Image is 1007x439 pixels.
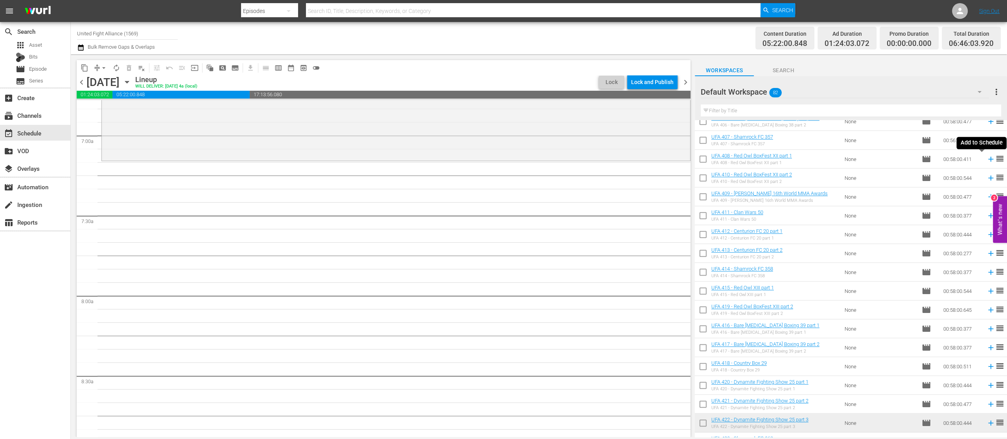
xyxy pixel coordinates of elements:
[940,225,983,244] td: 00:58:00.444
[16,40,25,50] span: Asset
[949,39,994,48] span: 06:46:03.920
[987,400,995,408] svg: Add to Schedule
[995,418,1005,427] span: reorder
[297,62,310,74] span: View Backup
[987,249,995,258] svg: Add to Schedule
[987,381,995,390] svg: Add to Schedule
[922,267,931,277] span: Episode
[949,28,994,39] div: Total Duration
[711,379,808,385] a: UFA 420 - Dynamite Fighting Show 25 part 1
[772,3,793,17] span: Search
[93,64,101,72] span: compress
[231,64,239,72] span: subtitles_outlined
[711,424,808,429] div: UFA 422 - Dynamite Fighting Show 25 part 3
[711,247,782,253] a: UFA 413 - Centurion FC 20 part 2
[711,349,819,354] div: UFA 417 - Bare [MEDICAL_DATA] Boxing 39 part 2
[135,84,197,89] div: WILL DELIVER: [DATE] 4a (local)
[681,77,690,87] span: chevron_right
[841,376,919,395] td: None
[995,361,1005,371] span: reorder
[993,196,1007,243] button: Open Feedback Widget
[4,218,13,227] span: Reports
[711,405,808,410] div: UFA 421 - Dynamite Fighting Show 25 part 2
[841,112,919,131] td: None
[841,395,919,413] td: None
[995,116,1005,126] span: reorder
[711,198,828,203] div: UFA 409 - [PERSON_NAME] 16th World MMA Awards
[841,338,919,357] td: None
[987,419,995,427] svg: Add to Schedule
[4,183,13,192] span: Automation
[135,75,197,84] div: Lineup
[29,53,38,61] span: Bits
[841,168,919,187] td: None
[711,368,767,373] div: UFA 418 - Country Box 29
[940,357,983,376] td: 00:58:00.511
[711,228,782,234] a: UFA 412 - Centurion FC 20 part 1
[995,267,1005,276] span: reorder
[176,62,188,74] span: Fill episodes with ad slates
[762,39,807,48] span: 05:22:00.848
[825,28,869,39] div: Ad Duration
[841,131,919,150] td: None
[979,8,1000,14] a: Sign Out
[229,62,241,74] span: Create Series Block
[922,211,931,220] span: movie
[987,287,995,295] svg: Add to Schedule
[841,319,919,338] td: None
[631,75,674,89] div: Lock and Publish
[711,190,828,196] a: UFA 409 - [PERSON_NAME] 16th World MMA Awards
[711,304,793,309] a: UFA 419 - Red Owl BoxFest XIII part 2
[711,398,808,404] a: UFA 421 - Dynamite Fighting Show 25 part 2
[599,76,624,89] button: Lock
[711,160,792,165] div: UFA 408 - Red Owl BoxFest XII part 1
[940,168,983,187] td: 00:58:00.544
[163,62,176,74] span: Revert to Primary Episode
[995,192,1005,201] span: reorder
[887,39,932,48] span: 00:00:00.000
[995,173,1005,182] span: reorder
[711,322,819,328] a: UFA 416 - Bare [MEDICAL_DATA] Boxing 39 part 1
[940,244,983,263] td: 00:58:00.277
[711,236,782,241] div: UFA 412 - Centurion FC 20 part 1
[922,380,931,390] span: Episode
[711,360,767,366] a: UFA 418 - Country Box 29
[940,376,983,395] td: 00:58:00.444
[922,230,931,239] span: movie
[987,211,995,220] svg: Add to Schedule
[940,319,983,338] td: 00:58:00.377
[922,286,931,296] span: Episode
[922,305,931,315] span: Episode
[940,282,983,300] td: 00:58:00.544
[695,66,754,75] span: Workspaces
[987,362,995,371] svg: Add to Schedule
[922,117,931,126] span: Episode
[4,164,13,174] span: layers
[922,324,931,333] span: Episode
[940,300,983,319] td: 00:58:00.645
[711,330,819,335] div: UFA 416 - Bare [MEDICAL_DATA] Boxing 39 part 1
[995,286,1005,295] span: reorder
[987,305,995,314] svg: Add to Schedule
[16,77,25,86] span: Series
[4,129,13,138] span: Schedule
[29,77,43,85] span: Series
[110,62,123,74] span: Loop Content
[300,64,307,72] span: preview_outlined
[87,76,120,89] div: [DATE]
[4,93,13,103] span: Create
[250,91,690,99] span: 17:13:56.080
[992,82,1001,101] button: more_vert
[841,225,919,244] td: None
[760,3,795,17] button: Search
[711,134,773,140] a: UFA 407 - Shamrock FC 357
[711,311,793,316] div: UFA 419 - Red Owl BoxFest XIII part 2
[995,342,1005,352] span: reorder
[887,28,932,39] div: Promo Duration
[995,324,1005,333] span: reorder
[219,64,226,72] span: pageview_outlined
[711,341,819,347] a: UFA 417 - Bare [MEDICAL_DATA] Boxing 39 part 2
[995,380,1005,390] span: reorder
[922,192,931,201] span: Episode
[77,77,87,87] span: chevron_left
